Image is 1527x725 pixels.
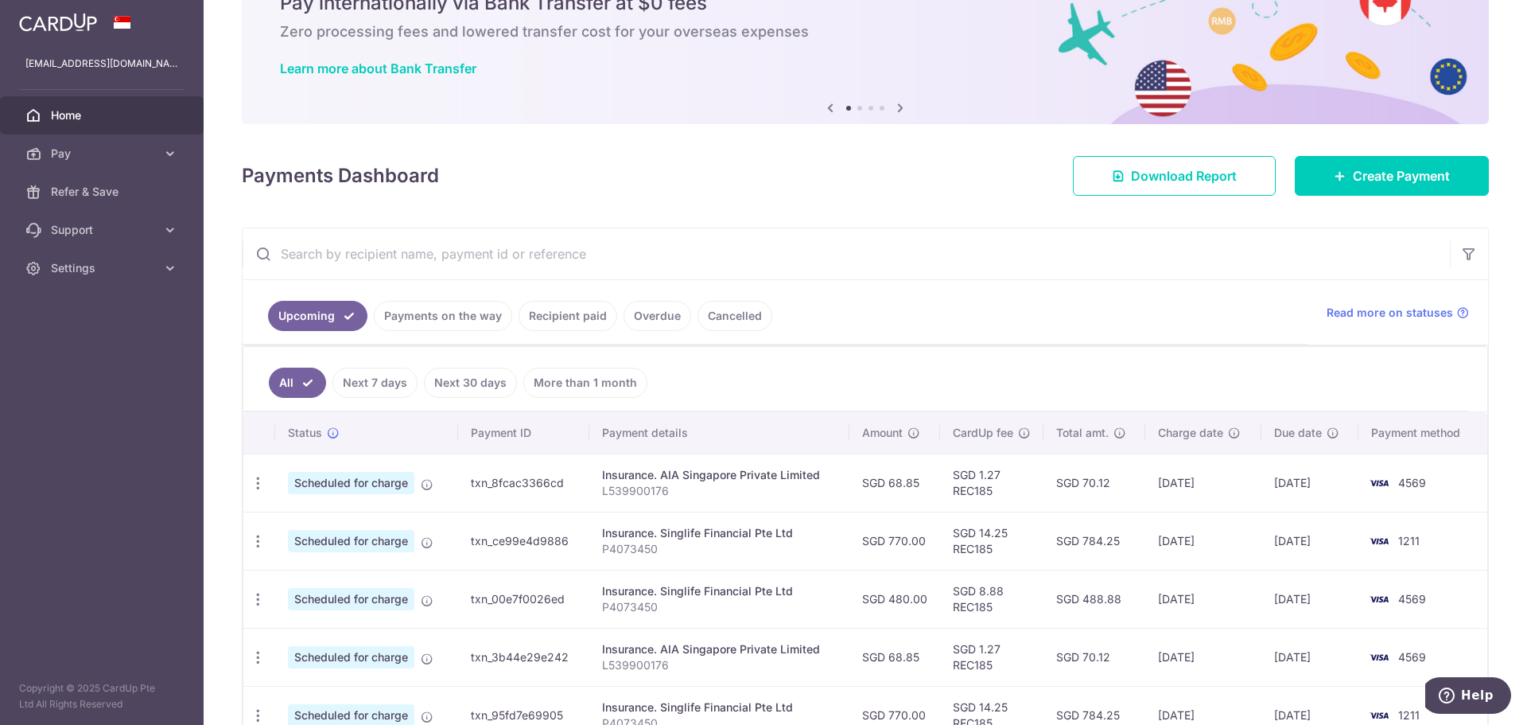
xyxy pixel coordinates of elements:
[374,301,512,331] a: Payments on the way
[243,228,1450,279] input: Search by recipient name, payment id or reference
[288,530,414,552] span: Scheduled for charge
[1353,166,1450,185] span: Create Payment
[424,368,517,398] a: Next 30 days
[51,260,156,276] span: Settings
[849,454,940,512] td: SGD 68.85
[940,454,1043,512] td: SGD 1.27 REC185
[697,301,772,331] a: Cancelled
[953,425,1013,441] span: CardUp fee
[849,512,940,570] td: SGD 770.00
[280,22,1451,41] h6: Zero processing fees and lowered transfer cost for your overseas expenses
[1145,628,1261,686] td: [DATE]
[862,425,903,441] span: Amount
[288,646,414,668] span: Scheduled for charge
[288,425,322,441] span: Status
[1158,425,1223,441] span: Charge date
[519,301,617,331] a: Recipient paid
[1261,454,1358,512] td: [DATE]
[51,146,156,162] span: Pay
[1261,628,1358,686] td: [DATE]
[51,107,156,123] span: Home
[1043,570,1145,628] td: SGD 488.88
[602,657,837,673] p: L539900176
[51,184,156,200] span: Refer & Save
[1295,156,1489,196] a: Create Payment
[849,570,940,628] td: SGD 480.00
[624,301,691,331] a: Overdue
[523,368,647,398] a: More than 1 month
[602,599,837,615] p: P4073450
[940,512,1043,570] td: SGD 14.25 REC185
[51,222,156,238] span: Support
[1363,590,1395,609] img: Bank Card
[1327,305,1469,321] a: Read more on statuses
[1043,454,1145,512] td: SGD 70.12
[1145,570,1261,628] td: [DATE]
[288,472,414,494] span: Scheduled for charge
[1056,425,1109,441] span: Total amt.
[1358,412,1487,454] th: Payment method
[602,641,837,657] div: Insurance. AIA Singapore Private Limited
[458,570,590,628] td: txn_00e7f0026ed
[849,628,940,686] td: SGD 68.85
[1398,650,1426,664] span: 4569
[1145,454,1261,512] td: [DATE]
[332,368,418,398] a: Next 7 days
[1043,628,1145,686] td: SGD 70.12
[25,56,178,72] p: [EMAIL_ADDRESS][DOMAIN_NAME]
[1274,425,1322,441] span: Due date
[1363,474,1395,493] img: Bank Card
[268,301,367,331] a: Upcoming
[602,583,837,599] div: Insurance. Singlife Financial Pte Ltd
[1398,534,1420,548] span: 1211
[602,541,837,557] p: P4073450
[288,588,414,610] span: Scheduled for charge
[1363,706,1395,725] img: Bank Card
[1398,476,1426,489] span: 4569
[19,13,97,32] img: CardUp
[269,368,326,398] a: All
[1145,512,1261,570] td: [DATE]
[602,525,837,541] div: Insurance. Singlife Financial Pte Ltd
[1398,592,1426,606] span: 4569
[1327,305,1453,321] span: Read more on statuses
[602,467,837,483] div: Insurance. AIA Singapore Private Limited
[1131,166,1237,185] span: Download Report
[242,162,439,190] h4: Payments Dashboard
[1363,532,1395,551] img: Bank Card
[940,570,1043,628] td: SGD 8.88 REC185
[1425,677,1511,717] iframe: Opens a widget where you can find more information
[280,60,476,76] a: Learn more about Bank Transfer
[1261,570,1358,628] td: [DATE]
[589,412,849,454] th: Payment details
[1261,512,1358,570] td: [DATE]
[602,483,837,499] p: L539900176
[458,412,590,454] th: Payment ID
[458,454,590,512] td: txn_8fcac3366cd
[1073,156,1276,196] a: Download Report
[1043,512,1145,570] td: SGD 784.25
[940,628,1043,686] td: SGD 1.27 REC185
[458,512,590,570] td: txn_ce99e4d9886
[602,700,837,715] div: Insurance. Singlife Financial Pte Ltd
[1363,648,1395,667] img: Bank Card
[458,628,590,686] td: txn_3b44e29e242
[1398,708,1420,722] span: 1211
